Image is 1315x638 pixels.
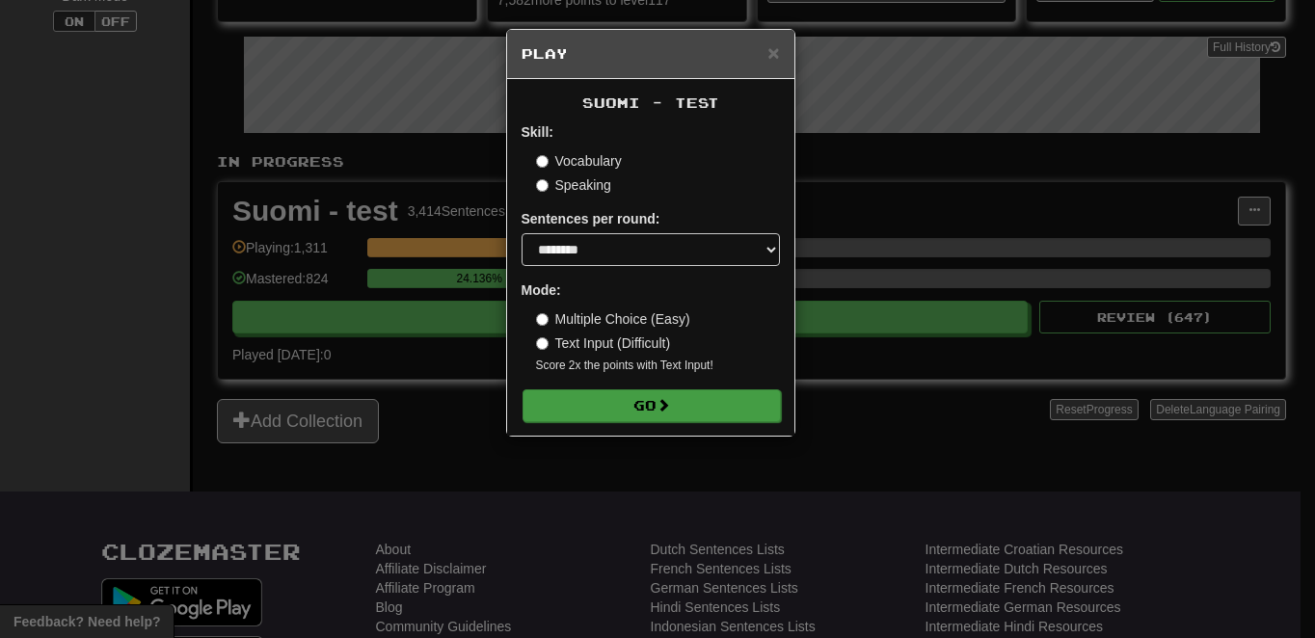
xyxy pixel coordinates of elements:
[536,333,671,353] label: Text Input (Difficult)
[536,358,780,374] small: Score 2x the points with Text Input !
[767,42,779,63] button: Close
[522,282,561,298] strong: Mode:
[522,209,660,228] label: Sentences per round:
[522,124,553,140] strong: Skill:
[536,175,611,195] label: Speaking
[536,313,549,326] input: Multiple Choice (Easy)
[536,155,549,168] input: Vocabulary
[523,389,781,422] button: Go
[767,41,779,64] span: ×
[536,151,622,171] label: Vocabulary
[536,309,690,329] label: Multiple Choice (Easy)
[582,94,719,111] span: Suomi - test
[536,179,549,192] input: Speaking
[522,44,780,64] h5: Play
[536,337,549,350] input: Text Input (Difficult)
